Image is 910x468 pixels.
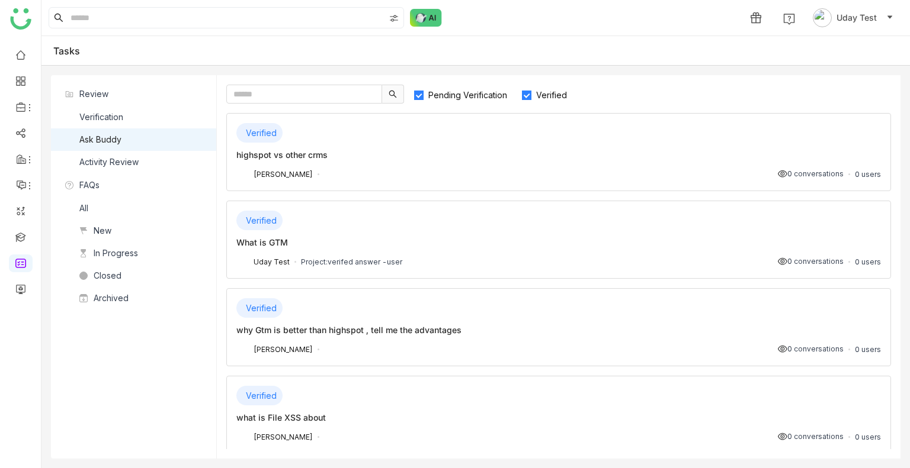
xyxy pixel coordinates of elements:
div: 0 users [855,433,881,441]
img: avatar [813,8,832,27]
img: 684a9aedde261c4b36a3ced9 [236,430,251,444]
div: Activity Review [79,156,139,169]
div: In Progress [94,247,138,260]
div: Tasks [53,45,80,57]
img: views.svg [778,344,787,354]
span: Verified [531,90,572,100]
div: Verification [79,111,123,124]
span: Pending Verification [424,90,512,100]
span: Uday Test [837,11,877,24]
div: 0 conversations [778,344,844,354]
button: Uday Test [810,8,896,27]
span: FAQs [79,179,100,192]
div: What is GTM [236,236,881,248]
div: 0 conversations [778,432,844,442]
div: [PERSON_NAME] [236,430,313,444]
div: All [79,202,88,215]
div: Closed [94,269,121,282]
img: views.svg [778,432,787,441]
img: views.svg [778,169,787,179]
img: search-type.svg [389,14,399,23]
img: help.svg [783,13,795,25]
div: 0 users [855,345,881,354]
div: Archived [94,292,129,305]
div: what is File XSS about [236,411,881,424]
div: 0 users [855,257,881,266]
div: [PERSON_NAME] [236,167,313,181]
img: 6851153c512bef77ea245893 [236,254,251,269]
div: why Gtm is better than highspot , tell me the advantages [236,324,881,336]
span: Review [79,88,108,101]
div: [PERSON_NAME] [236,342,313,356]
div: verifed answer -user [301,257,402,266]
span: Verified [246,390,277,401]
img: 684a9b22de261c4b36a3d00f [236,167,251,181]
div: New [94,224,111,237]
div: 0 users [855,170,881,179]
img: logo [10,8,31,30]
div: Uday Test [236,254,290,269]
img: 684a9b22de261c4b36a3d00f [236,342,251,356]
div: 0 conversations [778,257,844,267]
span: Verified [246,215,277,225]
div: Ask Buddy [79,133,121,146]
img: ask-buddy-normal.svg [410,9,442,27]
span: Project: [301,257,328,266]
span: Verified [246,303,277,313]
div: 0 conversations [778,169,844,179]
img: views.svg [778,257,787,266]
div: highspot vs other crms [236,149,881,161]
span: Verified [246,128,277,138]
